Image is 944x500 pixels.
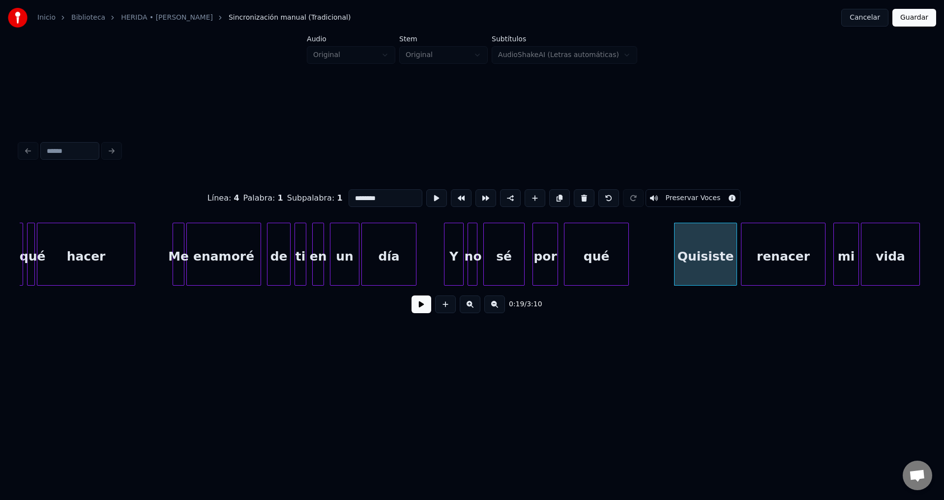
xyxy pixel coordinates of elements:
[399,35,488,42] label: Stem
[37,13,351,23] nav: breadcrumb
[234,193,239,203] span: 4
[337,193,342,203] span: 1
[71,13,105,23] a: Biblioteca
[37,13,56,23] a: Inicio
[509,299,524,309] span: 0:19
[121,13,213,23] a: HERIDA • [PERSON_NAME]
[207,192,239,204] div: Línea :
[527,299,542,309] span: 3:10
[278,193,283,203] span: 1
[892,9,936,27] button: Guardar
[229,13,351,23] span: Sincronización manual (Tradicional)
[243,192,283,204] div: Palabra :
[841,9,888,27] button: Cancelar
[646,189,741,207] button: Toggle
[903,461,932,490] div: Chat abierto
[8,8,28,28] img: youka
[287,192,343,204] div: Subpalabra :
[509,299,532,309] div: /
[492,35,637,42] label: Subtítulos
[307,35,395,42] label: Audio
